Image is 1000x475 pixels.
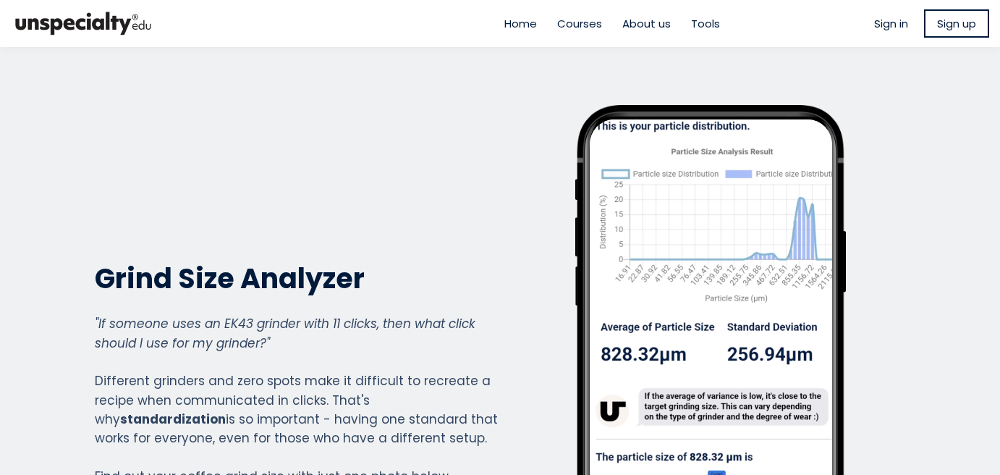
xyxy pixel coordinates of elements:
[95,261,499,296] h2: Grind Size Analyzer
[874,15,908,32] a: Sign in
[691,15,720,32] a: Tools
[95,315,475,351] em: "If someone uses an EK43 grinder with 11 clicks, then what click should I use for my grinder?"
[120,411,226,428] strong: standardization
[11,6,156,41] img: bc390a18feecddb333977e298b3a00a1.png
[622,15,671,32] a: About us
[557,15,602,32] a: Courses
[924,9,989,38] a: Sign up
[937,15,976,32] span: Sign up
[504,15,537,32] a: Home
